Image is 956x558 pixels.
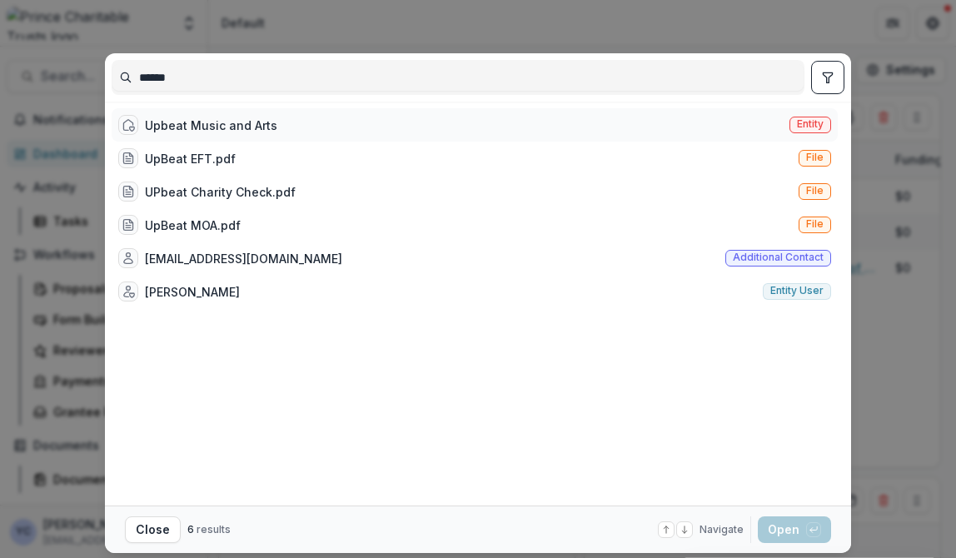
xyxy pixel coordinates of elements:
[145,250,342,267] div: [EMAIL_ADDRESS][DOMAIN_NAME]
[125,516,181,543] button: Close
[145,283,240,301] div: [PERSON_NAME]
[187,523,194,536] span: 6
[797,118,824,130] span: Entity
[733,252,824,263] span: Additional contact
[197,523,231,536] span: results
[758,516,831,543] button: Open
[145,150,236,167] div: UpBeat EFT.pdf
[806,218,824,230] span: File
[811,61,844,94] button: toggle filters
[145,117,277,134] div: Upbeat Music and Arts
[700,522,744,537] span: Navigate
[806,185,824,197] span: File
[145,217,241,234] div: UpBeat MOA.pdf
[770,285,824,296] span: Entity user
[145,183,296,201] div: UPbeat Charity Check.pdf
[806,152,824,163] span: File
